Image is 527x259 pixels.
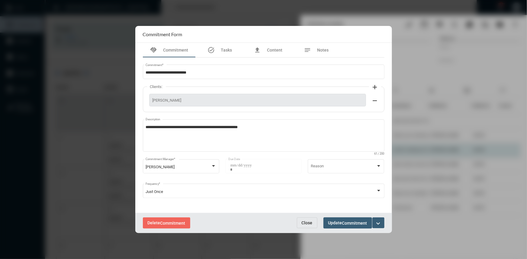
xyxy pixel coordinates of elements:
[323,217,372,229] button: UpdateCommitment
[146,189,163,194] span: Just Once
[302,220,313,225] span: Close
[375,220,382,227] mat-icon: expand_more
[374,152,384,156] mat-hint: 61 / 200
[371,84,379,91] mat-icon: add
[160,221,185,226] span: Commitment
[371,97,379,104] mat-icon: remove
[267,48,282,52] span: Content
[143,217,190,229] button: DeleteCommitment
[147,84,166,89] label: Clients:
[342,221,367,226] span: Commitment
[317,48,329,52] span: Notes
[163,48,188,52] span: Commitment
[221,48,232,52] span: Tasks
[148,220,185,225] span: Delete
[153,98,363,103] span: [PERSON_NAME]
[207,46,215,54] mat-icon: task_alt
[143,31,182,37] h2: Commitment Form
[304,46,311,54] mat-icon: notes
[297,217,317,228] button: Close
[328,220,367,225] span: Update
[146,165,175,169] span: [PERSON_NAME]
[254,46,261,54] mat-icon: file_upload
[150,46,157,54] mat-icon: handshake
